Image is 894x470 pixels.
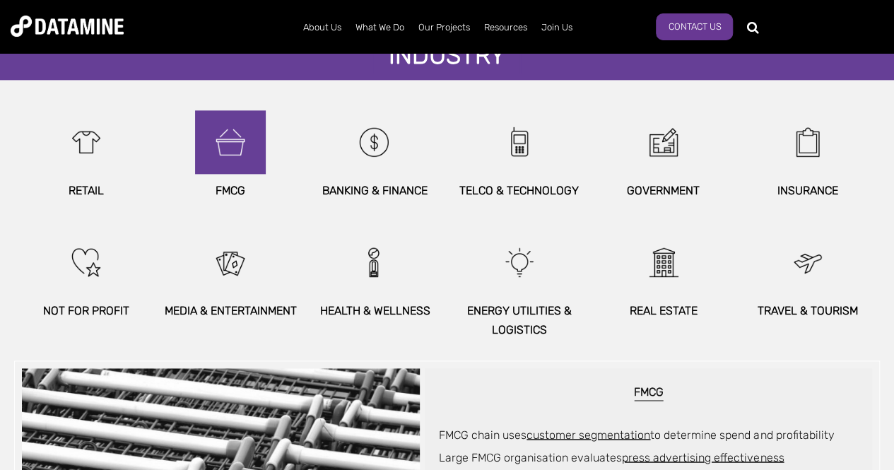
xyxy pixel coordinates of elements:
p: FMCG [158,181,302,200]
a: customer segmentation [527,428,650,441]
a: What We Do [348,9,411,46]
img: FMCG.png [200,110,261,174]
img: Entertainment.png [200,230,261,294]
img: Telecomms.png [489,110,550,174]
img: Apartment.png [633,230,694,294]
p: INSURANCE [736,181,880,200]
a: Resources [477,9,534,46]
a: About Us [296,9,348,46]
a: Join Us [534,9,580,46]
img: Banking%20%26%20Financial.png [344,110,405,174]
img: Male%20sideways.png [344,230,405,294]
span: Large FMCG organisation evaluates [439,450,784,464]
p: NOT FOR PROFIT [14,301,158,320]
img: Travel%20%26%20Tourism.png [777,230,838,294]
img: Insurance.png [777,110,838,174]
img: Not%20For%20Profit.png [56,230,117,294]
h4: Industry [375,42,519,73]
img: Utilities.png [489,230,550,294]
p: REAL ESTATE [592,301,736,320]
p: HEALTH & WELLNESS [302,301,447,320]
p: Retail [14,181,158,200]
a: Our Projects [411,9,477,46]
img: Government.png [633,110,694,174]
p: GOVERNMENT [592,181,736,200]
p: BANKING & FINANCE [302,181,447,200]
img: Retail.png [56,110,117,174]
p: TELCO & TECHNOLOGY [447,181,592,200]
p: MEDIA & ENTERTAINMENT [158,301,302,320]
h6: FMCG [439,386,858,401]
img: Datamine [11,16,124,37]
a: Contact Us [656,13,733,40]
p: Travel & Tourism [736,301,880,320]
a: press advertising effectiveness [622,450,784,464]
span: FMCG chain uses to determine spend and profitability [439,428,834,441]
p: ENERGY UTILITIES & Logistics [447,301,592,339]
